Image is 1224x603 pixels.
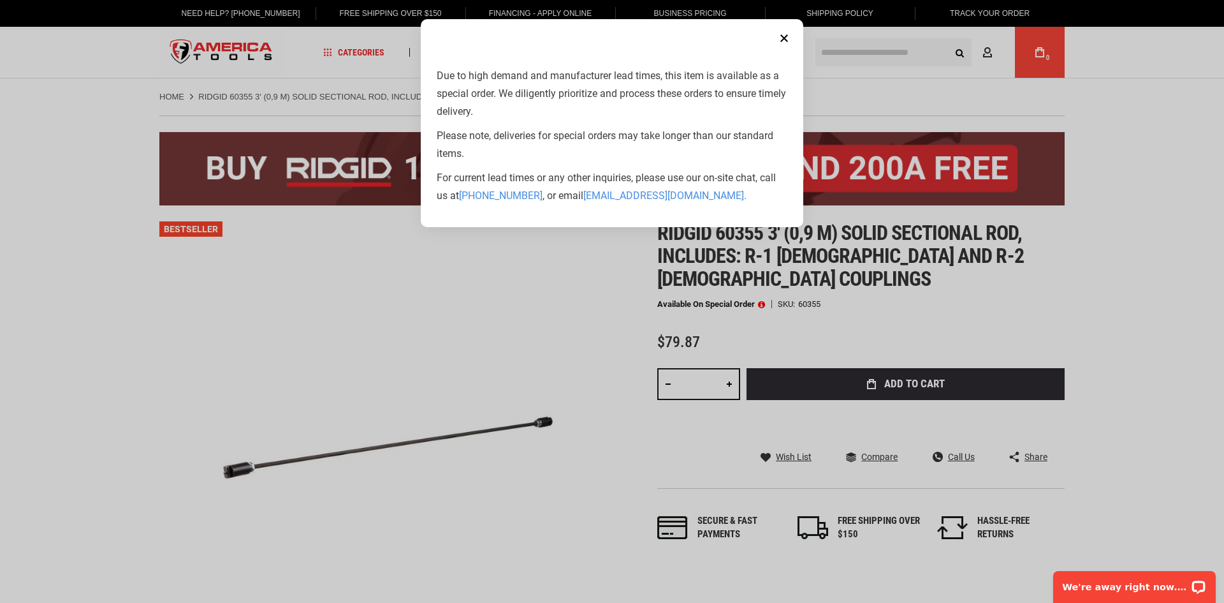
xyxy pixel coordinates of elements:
[437,169,787,205] p: For current lead times or any other inquiries, please use our on-site chat, call us at , or email
[437,67,787,121] p: Due to high demand and manufacturer lead times, this item is available as a special order. We dil...
[459,190,543,202] a: [PHONE_NUMBER]
[583,190,747,202] a: [EMAIL_ADDRESS][DOMAIN_NAME].
[437,127,787,163] p: Please note, deliveries for special orders may take longer than our standard items.
[1045,563,1224,603] iframe: LiveChat chat widget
